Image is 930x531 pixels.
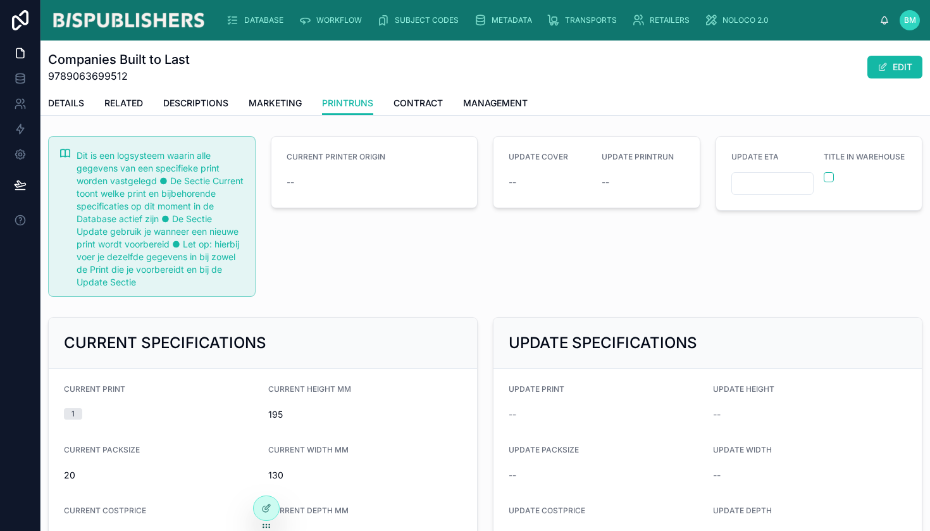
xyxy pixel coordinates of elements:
span: CURRENT HEIGHT MM [268,384,351,394]
a: DATABASE [223,9,292,32]
span: UPDATE PACKSIZE [509,445,579,454]
span: TITLE IN WAREHOUSE [824,152,905,161]
span: UPDATE DEPTH [713,506,772,515]
a: WORKFLOW [295,9,371,32]
div: scrollable content [216,6,879,34]
img: App logo [51,10,206,30]
span: PRINTRUNS [322,97,373,109]
a: RETAILERS [628,9,698,32]
span: -- [713,469,721,482]
a: TRANSPORTS [543,9,626,32]
a: SUBJECT CODES [373,9,468,32]
span: RELATED [104,97,143,109]
a: DESCRIPTIONS [163,92,228,117]
span: -- [509,176,516,189]
a: NOLOCO 2.0 [701,9,778,32]
span: DETAILS [48,97,84,109]
span: WORKFLOW [316,15,362,25]
span: Dit is een logsysteem waarin alle gegevens van een specifieke print worden vastgelegd ● De Sectie... [77,150,244,287]
a: CONTRACT [394,92,443,117]
span: TRANSPORTS [565,15,617,25]
span: DESCRIPTIONS [163,97,228,109]
span: UPDATE WIDTH [713,445,772,454]
div: 1 [71,408,75,420]
span: UPDATE HEIGHT [713,384,774,394]
span: -- [509,408,516,421]
button: EDIT [867,56,922,78]
a: RELATED [104,92,143,117]
div: Dit is een logsysteem waarin alle gegevens van een specifieke print worden vastgelegd ● De Sectie... [77,149,245,289]
span: UPDATE COSTPRICE [509,506,585,515]
span: -- [713,408,721,421]
span: METADATA [492,15,532,25]
span: -- [602,176,609,189]
span: UPDATE PRINT [509,384,564,394]
h1: Companies Built to Last [48,51,190,68]
span: CONTRACT [394,97,443,109]
span: BM [904,15,916,25]
a: METADATA [470,9,541,32]
h2: UPDATE SPECIFICATIONS [509,333,697,353]
a: MANAGEMENT [463,92,528,117]
span: NOLOCO 2.0 [722,15,769,25]
a: MARKETING [249,92,302,117]
span: SUBJECT CODES [395,15,459,25]
span: DATABASE [244,15,283,25]
span: CURRENT PRINT [64,384,125,394]
span: CURRENT WIDTH MM [268,445,349,454]
h2: CURRENT SPECIFICATIONS [64,333,266,353]
span: RETAILERS [650,15,690,25]
span: -- [287,176,294,189]
span: UPDATE PRINTRUN [602,152,674,161]
span: -- [509,469,516,482]
span: UPDATE ETA [731,152,779,161]
span: 9789063699512 [48,68,190,84]
span: CURRENT DEPTH MM [268,506,349,515]
span: CURRENT PACKSIZE [64,445,140,454]
a: PRINTRUNS [322,92,373,116]
span: UPDATE COVER [509,152,568,161]
span: 20 [64,469,258,482]
span: CURRENT PRINTER ORIGIN [287,152,385,161]
span: CURRENT COSTPRICE [64,506,146,515]
span: MARKETING [249,97,302,109]
span: 130 [268,469,462,482]
span: 195 [268,408,462,421]
span: MANAGEMENT [463,97,528,109]
a: DETAILS [48,92,84,117]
